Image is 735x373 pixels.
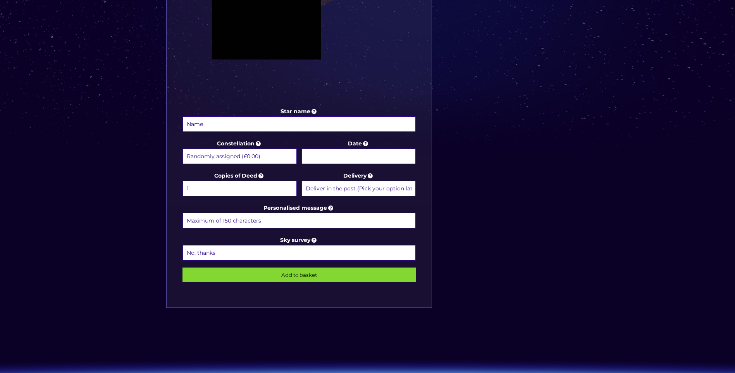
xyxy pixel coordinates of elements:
[301,181,416,196] select: Delivery
[182,171,297,197] label: Copies of Deed
[182,268,416,282] input: Add to basket
[280,237,318,243] a: Sky survey
[182,203,416,230] label: Personalised message
[301,139,416,165] label: Date
[182,139,297,165] label: Constellation
[182,149,297,164] select: Constellation
[182,213,416,228] input: Personalised message
[182,116,416,132] input: Star name
[301,171,416,197] label: Delivery
[301,149,416,164] input: Date
[182,107,416,133] label: Star name
[182,245,416,261] select: Sky survey
[182,181,297,196] select: Copies of Deed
